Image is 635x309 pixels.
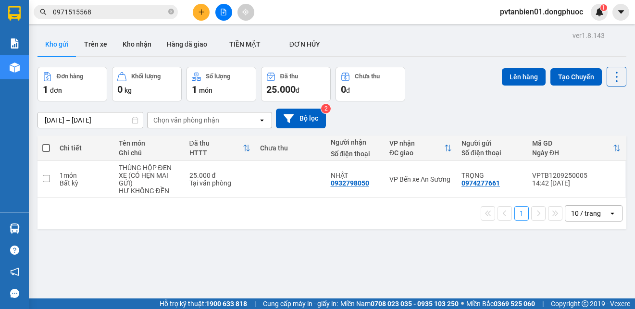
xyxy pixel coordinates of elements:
[193,4,210,21] button: plus
[280,73,298,80] div: Đã thu
[237,4,254,21] button: aim
[254,298,256,309] span: |
[612,4,629,21] button: caret-down
[60,179,109,187] div: Bất kỳ
[532,179,621,187] div: 14:42 [DATE]
[331,138,380,146] div: Người nhận
[206,300,247,308] strong: 1900 633 818
[276,109,326,128] button: Bộ lọc
[119,164,180,187] div: THÙNG HỘP ĐEN XE (CÓ HẸN MAI GỬI)
[355,73,380,80] div: Chưa thu
[258,116,266,124] svg: open
[206,73,230,80] div: Số lượng
[37,33,76,56] button: Kho gửi
[331,179,369,187] div: 0932798050
[582,300,588,307] span: copyright
[60,144,109,152] div: Chi tiết
[502,68,546,86] button: Lên hàng
[461,179,500,187] div: 0974277661
[119,187,180,195] div: HƯ KHÔNG ĐỀN
[76,33,115,56] button: Trên xe
[117,84,123,95] span: 0
[60,172,109,179] div: 1 món
[40,9,47,15] span: search
[341,84,346,95] span: 0
[263,298,338,309] span: Cung cấp máy in - giấy in:
[115,33,159,56] button: Kho nhận
[57,73,83,80] div: Đơn hàng
[331,150,380,158] div: Số điện thoại
[119,139,180,147] div: Tên món
[160,298,247,309] span: Hỗ trợ kỹ thuật:
[10,38,20,49] img: solution-icon
[185,136,255,161] th: Toggle SortBy
[168,9,174,14] span: close-circle
[600,4,607,11] sup: 1
[153,115,219,125] div: Chọn văn phòng nhận
[346,87,350,94] span: đ
[8,6,21,21] img: logo-vxr
[159,33,215,56] button: Hàng đã giao
[296,87,299,94] span: đ
[198,9,205,15] span: plus
[571,209,601,218] div: 10 / trang
[609,210,616,217] svg: open
[112,67,182,101] button: Khối lượng0kg
[331,172,380,179] div: NHẬT
[573,30,605,41] div: ver 1.8.143
[43,84,48,95] span: 1
[550,68,602,86] button: Tạo Chuyến
[461,302,464,306] span: ⚪️
[189,149,243,157] div: HTTT
[131,73,161,80] div: Khối lượng
[595,8,604,16] img: icon-new-feature
[229,40,261,48] span: TIỀN MẶT
[10,267,19,276] span: notification
[220,9,227,15] span: file-add
[385,136,457,161] th: Toggle SortBy
[514,206,529,221] button: 1
[602,4,605,11] span: 1
[189,139,243,147] div: Đã thu
[289,40,320,48] span: ĐƠN HỦY
[461,139,523,147] div: Người gửi
[53,7,166,17] input: Tìm tên, số ĐT hoặc mã đơn
[119,149,180,157] div: Ghi chú
[260,144,321,152] div: Chưa thu
[389,149,444,157] div: ĐC giao
[617,8,625,16] span: caret-down
[10,223,20,234] img: warehouse-icon
[389,139,444,147] div: VP nhận
[532,172,621,179] div: VPTB1209250005
[532,149,613,157] div: Ngày ĐH
[38,112,143,128] input: Select a date range.
[321,104,331,113] sup: 2
[187,67,256,101] button: Số lượng1món
[336,67,405,101] button: Chưa thu0đ
[10,62,20,73] img: warehouse-icon
[242,9,249,15] span: aim
[389,175,452,183] div: VP Bến xe An Sương
[192,84,197,95] span: 1
[125,87,132,94] span: kg
[10,289,19,298] span: message
[261,67,331,101] button: Đã thu25.000đ
[461,149,523,157] div: Số điện thoại
[340,298,459,309] span: Miền Nam
[466,298,535,309] span: Miền Bắc
[266,84,296,95] span: 25.000
[189,179,250,187] div: Tại văn phòng
[10,246,19,255] span: question-circle
[50,87,62,94] span: đơn
[371,300,459,308] strong: 0708 023 035 - 0935 103 250
[168,8,174,17] span: close-circle
[37,67,107,101] button: Đơn hàng1đơn
[461,172,523,179] div: TRỌNG
[199,87,212,94] span: món
[532,139,613,147] div: Mã GD
[189,172,250,179] div: 25.000 đ
[215,4,232,21] button: file-add
[542,298,544,309] span: |
[492,6,591,18] span: pvtanbien01.dongphuoc
[494,300,535,308] strong: 0369 525 060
